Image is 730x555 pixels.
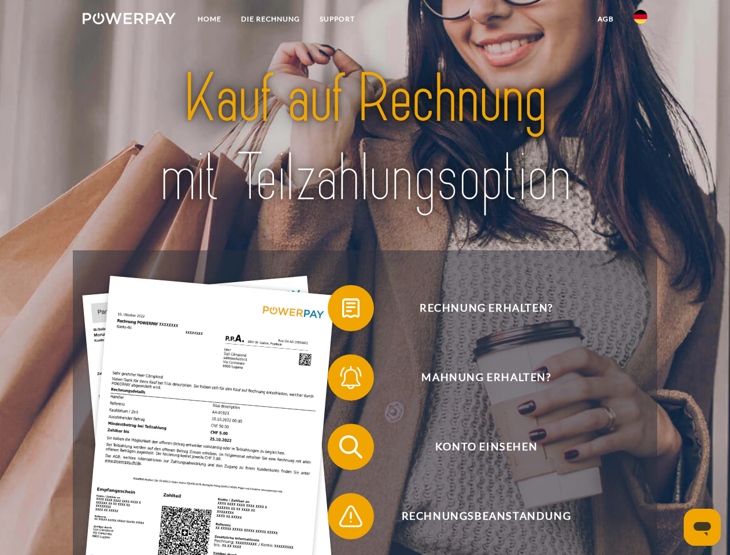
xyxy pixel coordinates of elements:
img: qb_bill.svg [336,294,365,323]
button: Rechnungsbeanstandung [328,493,628,539]
a: SUPPORT [310,9,365,29]
img: qb_bell.svg [336,363,365,392]
button: Rechnung erhalten? [328,285,628,331]
img: de [633,10,647,24]
img: logo-powerpay-white.svg [83,13,176,24]
span: Rechnung erhalten? [344,285,628,331]
a: agb [588,9,624,29]
img: title-powerpay_de.svg [110,55,620,221]
button: Mahnung erhalten? [328,354,628,401]
span: Mahnung erhalten? [344,354,628,401]
span: Rechnungsbeanstandung [344,493,628,539]
iframe: Schaltfläche zum Öffnen des Messaging-Fensters [684,509,721,546]
img: qb_warning.svg [336,502,365,531]
img: qb_search.svg [336,432,365,461]
a: Home [188,9,231,29]
a: DIE RECHNUNG [231,9,310,29]
button: Konto einsehen [328,424,628,470]
span: Konto einsehen [344,424,628,470]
